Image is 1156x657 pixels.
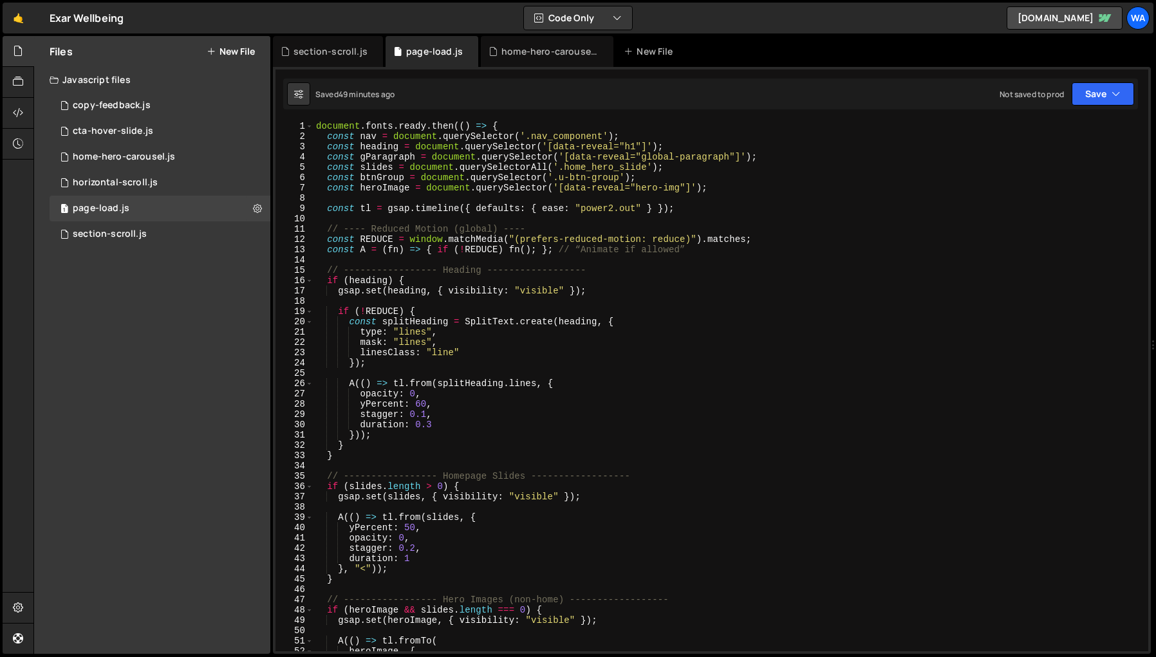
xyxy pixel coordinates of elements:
div: home-hero-carousel.js [501,45,598,58]
div: 41 [275,533,313,543]
div: 7 [275,183,313,193]
div: 3 [275,142,313,152]
div: section-scroll.js [294,45,368,58]
div: horizontal-scroll.js [73,177,158,189]
div: 14 [275,255,313,265]
div: 1 [275,121,313,131]
div: 20 [275,317,313,327]
div: 37 [275,492,313,502]
div: copy-feedback.js [73,100,151,111]
div: 13 [275,245,313,255]
div: Javascript files [34,67,270,93]
div: 17 [275,286,313,296]
div: 39 [275,512,313,523]
a: wa [1126,6,1150,30]
div: 11 [275,224,313,234]
div: 30 [275,420,313,430]
div: 46 [275,584,313,595]
div: 45 [275,574,313,584]
div: 48 [275,605,313,615]
div: 36 [275,481,313,492]
div: 29 [275,409,313,420]
a: [DOMAIN_NAME] [1007,6,1123,30]
div: 27 [275,389,313,399]
div: New File [624,45,678,58]
button: Code Only [524,6,632,30]
div: 8 [275,193,313,203]
div: 25 [275,368,313,378]
div: 40 [275,523,313,533]
div: 21 [275,327,313,337]
div: 4 [275,152,313,162]
div: 23 [275,347,313,358]
div: Exar Wellbeing [50,10,124,26]
div: 12 [275,234,313,245]
div: 16 [275,275,313,286]
div: 19 [275,306,313,317]
div: 49 [275,615,313,625]
button: New File [207,46,255,57]
div: cta-hover-slide.js [73,125,153,137]
div: 16122/45830.js [50,221,270,247]
div: 22 [275,337,313,347]
div: 28 [275,399,313,409]
div: 42 [275,543,313,553]
div: 6 [275,172,313,183]
div: 49 minutes ago [339,89,395,100]
div: 16122/44105.js [50,196,270,221]
div: 52 [275,646,313,656]
div: 38 [275,502,313,512]
div: 32 [275,440,313,450]
div: 31 [275,430,313,440]
div: 33 [275,450,313,461]
div: 9 [275,203,313,214]
div: 2 [275,131,313,142]
h2: Files [50,44,73,59]
div: 26 [275,378,313,389]
div: 44 [275,564,313,574]
div: 47 [275,595,313,605]
div: 35 [275,471,313,481]
div: 18 [275,296,313,306]
div: 16122/43314.js [50,93,270,118]
div: Saved [315,89,395,100]
div: page-load.js [406,45,463,58]
div: 34 [275,461,313,471]
div: 16122/44019.js [50,118,270,144]
div: 16122/43585.js [50,144,270,170]
div: Not saved to prod [1000,89,1064,100]
div: home-hero-carousel.js [73,151,175,163]
div: page-load.js [73,203,129,214]
div: 24 [275,358,313,368]
a: 🤙 [3,3,34,33]
div: section-scroll.js [73,228,147,240]
div: 43 [275,553,313,564]
div: 10 [275,214,313,224]
div: 50 [275,625,313,636]
div: 16122/45071.js [50,170,270,196]
div: 51 [275,636,313,646]
span: 1 [61,205,68,215]
div: 15 [275,265,313,275]
div: 5 [275,162,313,172]
button: Save [1072,82,1134,106]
